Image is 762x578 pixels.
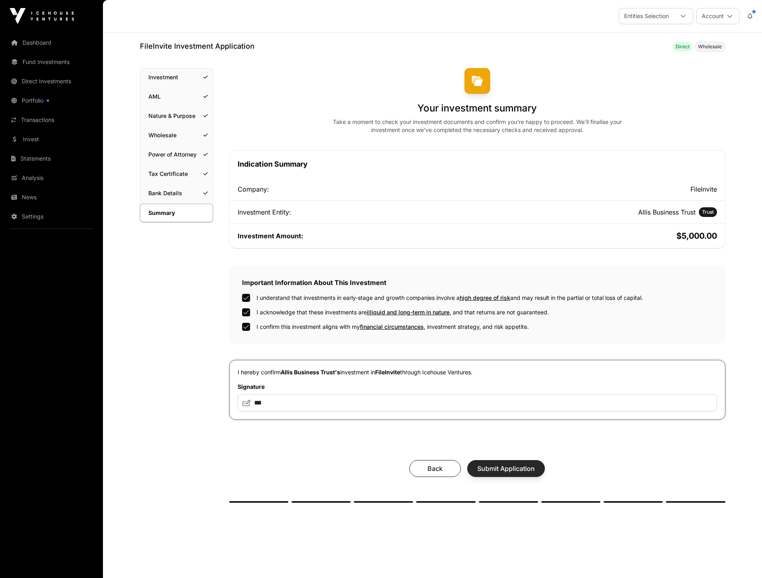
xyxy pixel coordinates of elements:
h1: Indication Summary [238,159,717,170]
div: Entities Selection [619,8,674,24]
a: Invest [6,130,97,148]
div: Take a moment to check your investment documents and confirm you're happy to proceed. We’ll final... [323,118,632,134]
a: Power of Attorney [140,146,213,163]
p: I hereby confirm investment in through Icehouse Ventures. [238,368,717,376]
span: illiquid and long-term in nature [367,309,450,316]
label: I understand that investments in early-stage and growth companies involve a and may result in the... [257,294,643,302]
span: Trust [702,209,714,215]
h1: Your investment summary [417,102,537,115]
a: Statements [6,150,97,167]
a: Direct Investments [6,72,97,90]
label: I acknowledge that these investments are , and that returns are not guaranteed. [257,308,549,316]
button: Back [409,460,461,477]
span: Submit Application [477,464,535,473]
iframe: Chat Widget [722,539,762,578]
a: Nature & Purpose [140,107,213,125]
span: Investment Amount: [238,232,303,240]
a: Dashboard [6,34,97,52]
button: Account [696,8,739,24]
div: Investment Entity: [238,207,476,217]
a: Tax Certificate [140,165,213,183]
label: I confirm this investment aligns with my , investment strategy, and risk appetite. [257,323,529,331]
a: Wholesale [140,126,213,144]
a: Investment [140,68,213,86]
span: Direct [676,43,690,50]
a: Fund Investments [6,53,97,71]
a: AML [140,88,213,105]
span: Allis Business Trust's [281,369,340,376]
h2: Important Information About This Investment [242,278,713,287]
a: Analysis [6,169,97,187]
span: FileInvite [375,369,400,376]
span: financial circumstances [360,323,424,330]
div: Company: [238,184,476,194]
span: Wholesale [698,43,722,50]
button: Submit Application [467,460,545,477]
img: Icehouse Ventures Logo [10,8,74,24]
span: high degree of risk [460,294,510,301]
h2: $5,000.00 [479,230,717,242]
a: Portfolio [6,92,97,109]
a: News [6,188,97,206]
a: Transactions [6,111,97,129]
img: FileInvite [464,68,490,94]
a: Bank Details [140,184,213,202]
h2: Allis Business Trust [638,207,696,217]
label: Signature [238,383,717,391]
a: Summary [140,204,213,222]
h2: FileInvite [479,184,717,194]
span: Back [419,464,451,473]
h1: FileInvite Investment Application [140,41,255,52]
a: Settings [6,208,97,225]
